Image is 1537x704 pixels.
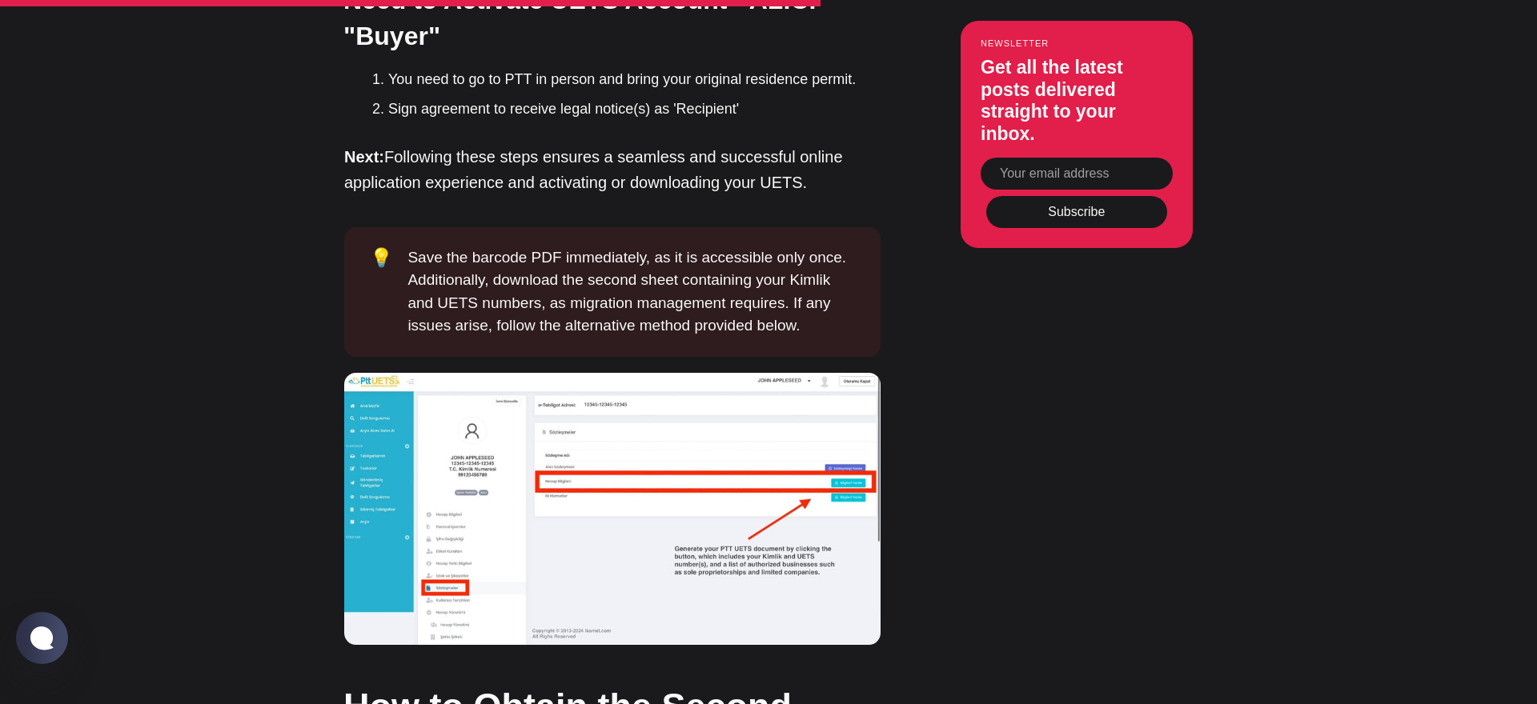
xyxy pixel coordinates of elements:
small: Newsletter [981,38,1173,48]
div: Save the barcode PDF immediately, as it is accessible only once. Additionally, download the secon... [407,246,855,338]
div: 💡 [370,246,407,338]
h3: Get all the latest posts delivered straight to your inbox. [981,57,1173,145]
p: Following these steps ensures a seamless and successful online application experience and activat... [344,144,881,195]
strong: Next: [344,148,384,166]
button: Subscribe [986,196,1167,228]
input: Your email address [981,158,1173,190]
li: You need to go to PTT in person and bring your original residence permit. [388,69,881,90]
li: Sign agreement to receive legal notice(s) as 'Recipient' [388,98,881,120]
